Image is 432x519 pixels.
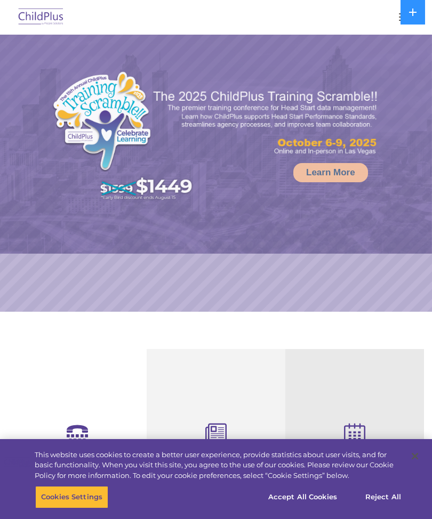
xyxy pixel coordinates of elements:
a: Learn More [293,163,368,182]
img: ChildPlus by Procare Solutions [16,5,66,30]
button: Reject All [350,486,417,508]
button: Cookies Settings [35,486,108,508]
div: This website uses cookies to create a better user experience, provide statistics about user visit... [35,450,402,481]
button: Accept All Cookies [262,486,343,508]
button: Close [403,444,427,468]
